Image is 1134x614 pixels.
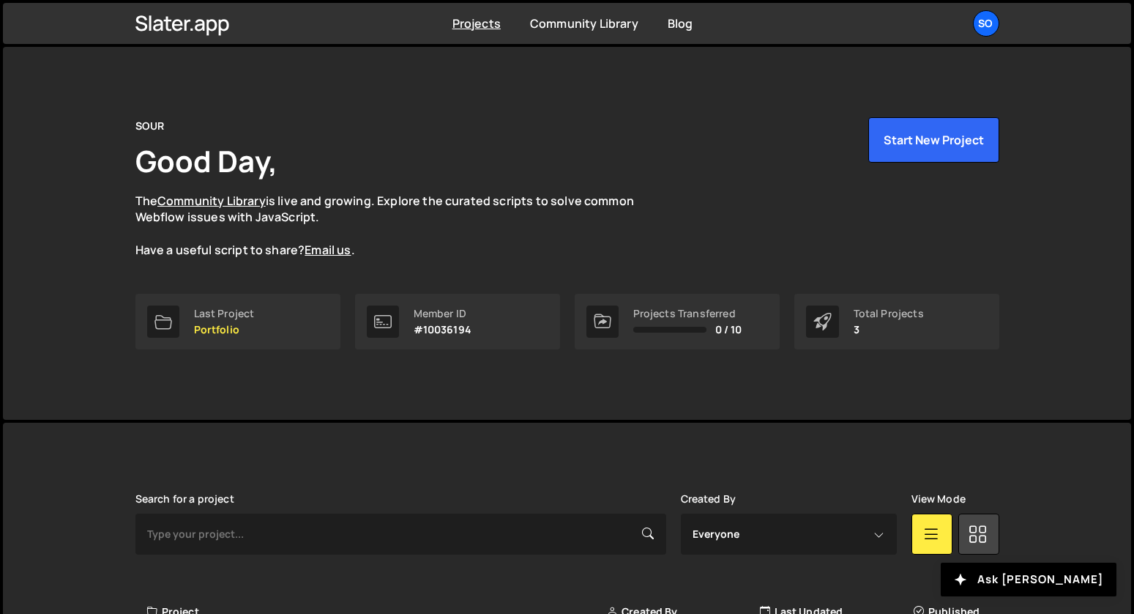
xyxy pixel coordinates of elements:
[135,193,663,259] p: The is live and growing. Explore the curated scripts to solve common Webflow issues with JavaScri...
[452,15,501,32] a: Projects
[194,324,255,336] p: Portfolio
[854,308,924,319] div: Total Projects
[135,514,666,555] input: Type your project...
[530,15,638,32] a: Community Library
[668,15,693,32] a: Blog
[194,308,255,319] div: Last Project
[414,324,471,336] p: #10036194
[135,294,340,349] a: Last Project Portfolio
[135,117,165,135] div: SOUR
[715,324,742,336] span: 0 / 10
[868,117,999,163] button: Start New Project
[681,493,736,505] label: Created By
[633,308,742,319] div: Projects Transferred
[135,493,234,505] label: Search for a project
[911,493,966,505] label: View Mode
[414,308,471,319] div: Member ID
[854,324,924,336] p: 3
[941,563,1116,596] button: Ask [PERSON_NAME]
[135,141,277,181] h1: Good Day,
[305,242,351,258] a: Email us
[973,10,999,37] a: SO
[157,193,266,209] a: Community Library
